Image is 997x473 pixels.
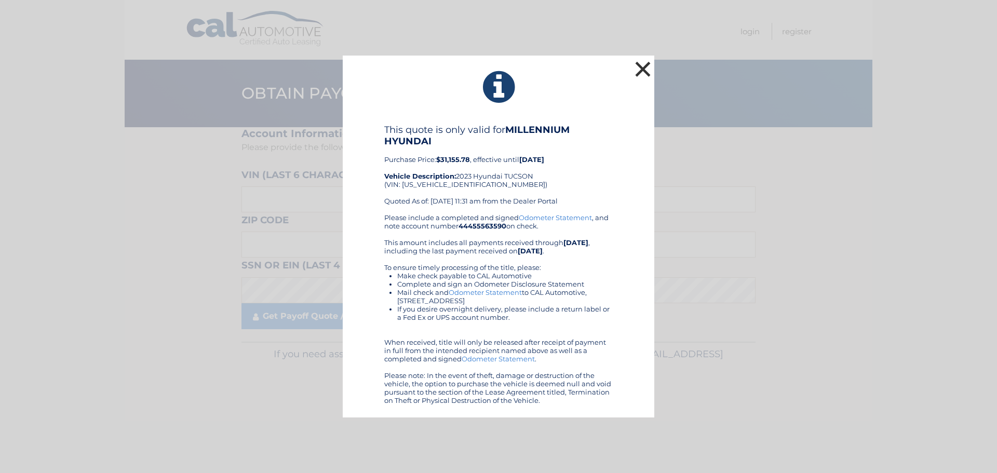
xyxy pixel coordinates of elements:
[632,59,653,79] button: ×
[519,155,544,164] b: [DATE]
[397,280,613,288] li: Complete and sign an Odometer Disclosure Statement
[384,172,456,180] strong: Vehicle Description:
[449,288,522,296] a: Odometer Statement
[384,124,570,147] b: MILLENNIUM HYUNDAI
[436,155,470,164] b: $31,155.78
[397,288,613,305] li: Mail check and to CAL Automotive, [STREET_ADDRESS]
[384,124,613,147] h4: This quote is only valid for
[518,247,543,255] b: [DATE]
[563,238,588,247] b: [DATE]
[384,124,613,213] div: Purchase Price: , effective until 2023 Hyundai TUCSON (VIN: [US_VEHICLE_IDENTIFICATION_NUMBER]) Q...
[397,272,613,280] li: Make check payable to CAL Automotive
[397,305,613,321] li: If you desire overnight delivery, please include a return label or a Fed Ex or UPS account number.
[519,213,592,222] a: Odometer Statement
[462,355,535,363] a: Odometer Statement
[384,213,613,404] div: Please include a completed and signed , and note account number on check. This amount includes al...
[459,222,506,230] b: 44455563590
